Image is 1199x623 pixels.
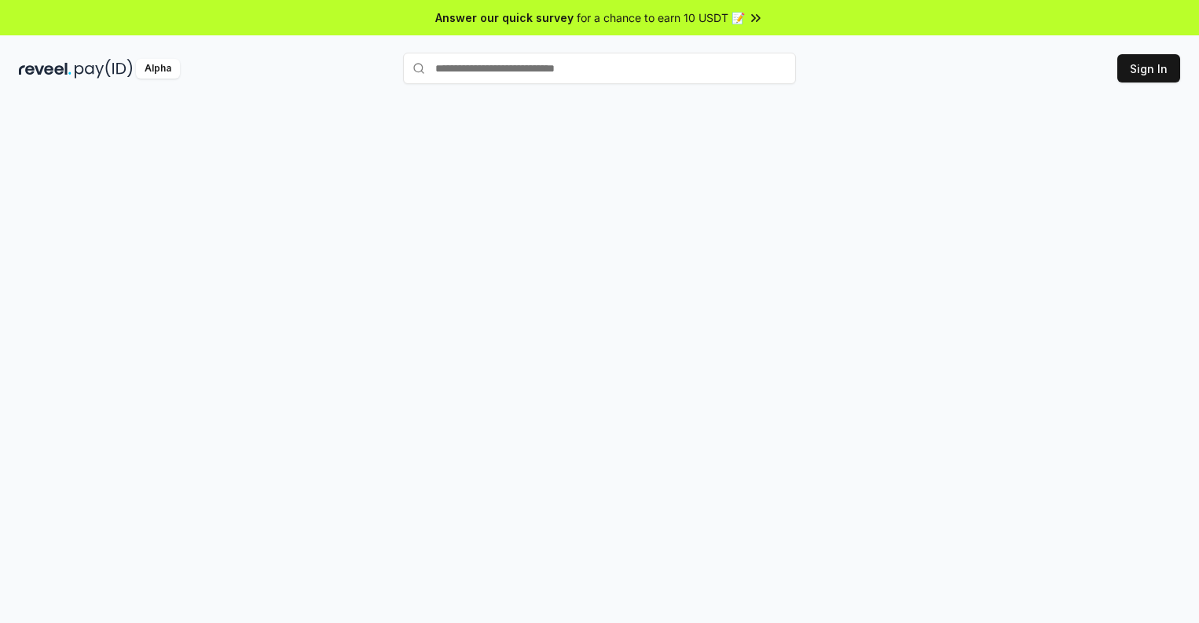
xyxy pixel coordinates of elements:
[1117,54,1180,82] button: Sign In
[19,59,71,79] img: reveel_dark
[136,59,180,79] div: Alpha
[577,9,745,26] span: for a chance to earn 10 USDT 📝
[435,9,574,26] span: Answer our quick survey
[75,59,133,79] img: pay_id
